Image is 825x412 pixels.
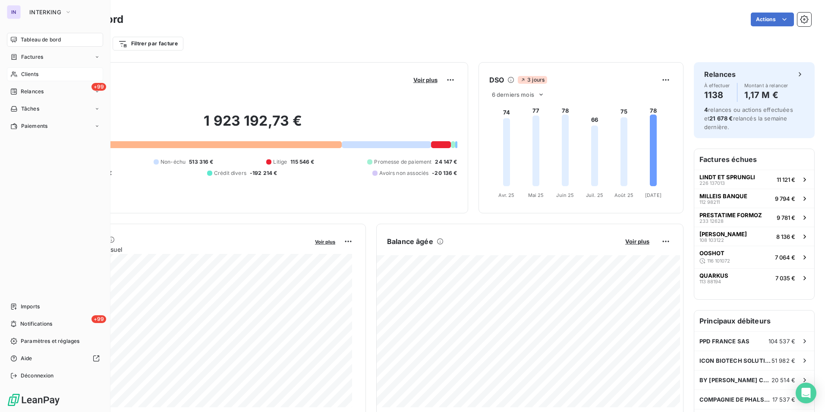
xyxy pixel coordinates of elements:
button: Filtrer par facture [113,37,183,51]
span: Clients [21,70,38,78]
tspan: Août 25 [614,192,633,198]
span: 6 derniers mois [492,91,534,98]
button: Voir plus [411,76,440,84]
tspan: Mai 25 [528,192,544,198]
span: 104 537 € [768,338,795,345]
span: PPD FRANCE SAS [699,338,749,345]
span: 226 137013 [699,181,725,186]
span: 3 jours [518,76,547,84]
span: 21 678 € [709,115,733,122]
span: LINDT ET SPRUNGLI [699,174,755,181]
h6: DSO [489,75,504,85]
h6: Relances [704,69,736,79]
button: MILLEIS BANQUE112 982119 794 € [694,189,814,208]
button: Voir plus [623,238,652,245]
button: LINDT ET SPRUNGLI226 13701311 121 € [694,170,814,189]
span: Relances [21,88,44,95]
span: 17 537 € [772,396,795,403]
span: Paiements [21,122,47,130]
span: 11 121 € [777,176,795,183]
span: 113 88194 [699,279,721,284]
span: PRESTATIME FORMOZ [699,212,762,219]
tspan: Avr. 25 [498,192,514,198]
span: BY [PERSON_NAME] COMPANIES [699,377,771,383]
span: 115 546 € [290,158,314,166]
span: 24 147 € [435,158,457,166]
img: Logo LeanPay [7,393,60,407]
span: -20 136 € [432,169,457,177]
button: QUARKUS113 881947 035 € [694,268,814,287]
span: [PERSON_NAME] [699,231,747,238]
button: OOSHOT116 1010727 064 € [694,246,814,268]
h6: Balance âgée [387,236,433,247]
a: Aide [7,352,103,365]
span: OOSHOT [699,250,724,257]
span: 8 136 € [776,233,795,240]
span: 112 98211 [699,200,720,205]
span: 108 103122 [699,238,724,243]
span: QUARKUS [699,272,728,279]
span: 7 064 € [775,254,795,261]
button: Voir plus [312,238,338,245]
span: Aide [21,355,32,362]
span: Imports [21,303,40,311]
span: 9 781 € [777,214,795,221]
span: Non-échu [161,158,186,166]
span: 7 035 € [775,275,795,282]
span: COMPAGNIE DE PHALSBOURG [699,396,772,403]
span: Voir plus [413,76,438,83]
h4: 1138 [704,88,730,102]
span: INTERKING [29,9,61,16]
span: Tableau de bord [21,36,61,44]
span: Paramètres et réglages [21,337,79,345]
button: Actions [751,13,794,26]
span: +99 [91,315,106,323]
div: Open Intercom Messenger [796,383,816,403]
span: Factures [21,53,43,61]
span: Voir plus [625,238,649,245]
h6: Principaux débiteurs [694,311,814,331]
span: ICON BIOTECH SOLUTION [699,357,771,364]
h6: Factures échues [694,149,814,170]
button: PRESTATIME FORMOZ233 126289 781 € [694,208,814,227]
span: -192 214 € [250,169,277,177]
span: 233 12628 [699,219,724,224]
tspan: [DATE] [645,192,661,198]
span: 116 101072 [707,258,730,263]
span: Montant à relancer [744,83,788,88]
tspan: Juin 25 [556,192,574,198]
span: À effectuer [704,83,730,88]
span: Notifications [20,320,52,328]
span: Crédit divers [214,169,246,177]
span: Tâches [21,105,39,113]
span: relances ou actions effectuées et relancés la semaine dernière. [704,106,793,130]
span: Déconnexion [21,372,54,380]
span: Chiffre d'affaires mensuel [49,245,309,254]
tspan: Juil. 25 [586,192,603,198]
span: Avoirs non associés [379,169,428,177]
span: Promesse de paiement [374,158,431,166]
span: 9 794 € [775,195,795,202]
span: Voir plus [315,239,335,245]
h2: 1 923 192,73 € [49,112,457,138]
h4: 1,17 M € [744,88,788,102]
div: IN [7,5,21,19]
span: +99 [91,83,106,91]
span: 4 [704,106,708,113]
span: MILLEIS BANQUE [699,193,747,200]
span: Litige [273,158,287,166]
span: 51 982 € [771,357,795,364]
button: [PERSON_NAME]108 1031228 136 € [694,227,814,246]
span: 513 316 € [189,158,213,166]
span: 20 514 € [771,377,795,383]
